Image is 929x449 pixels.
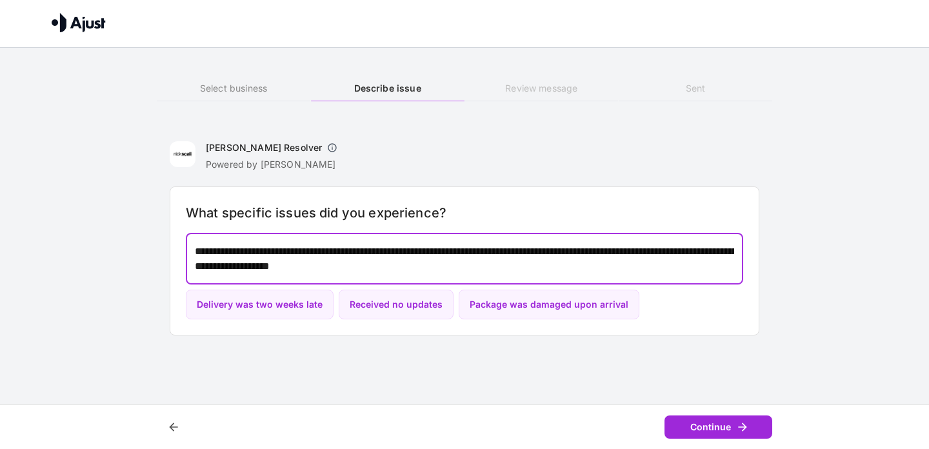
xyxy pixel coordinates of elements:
h6: Select business [157,81,310,95]
h6: Sent [619,81,772,95]
h6: [PERSON_NAME] Resolver [206,141,322,154]
p: Powered by [PERSON_NAME] [206,158,343,171]
h6: Describe issue [311,81,464,95]
button: Package was damaged upon arrival [459,290,639,320]
button: Delivery was two weeks late [186,290,334,320]
button: Received no updates [339,290,454,320]
h6: Review message [464,81,618,95]
img: Nick Scali [170,141,195,167]
h6: What specific issues did you experience? [186,203,743,223]
button: Continue [664,415,772,439]
img: Ajust [52,13,106,32]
